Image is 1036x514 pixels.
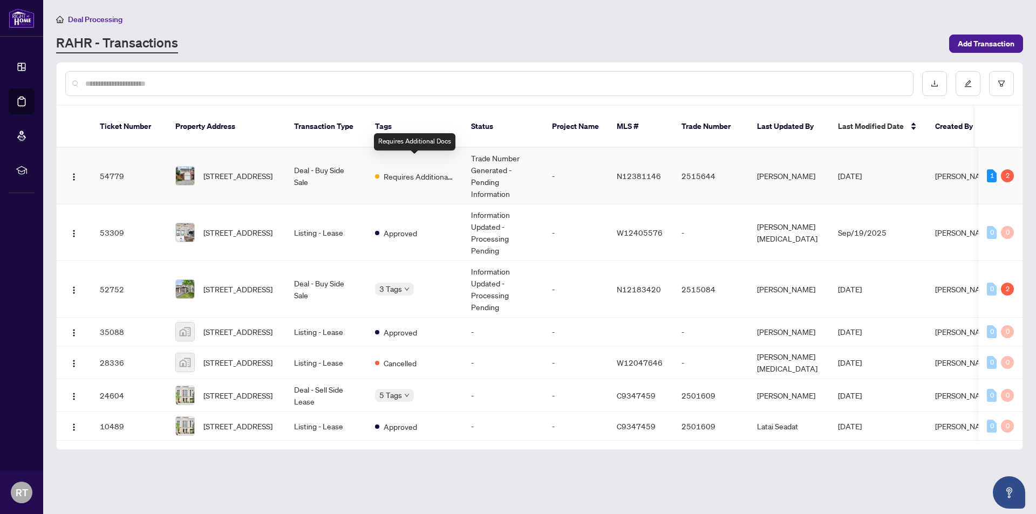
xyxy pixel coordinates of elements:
[987,169,997,182] div: 1
[617,284,661,294] span: N12183420
[462,204,543,261] td: Information Updated - Processing Pending
[935,421,993,431] span: [PERSON_NAME]
[70,392,78,401] img: Logo
[285,318,366,346] td: Listing - Lease
[617,390,656,400] span: C9347459
[748,318,829,346] td: [PERSON_NAME]
[70,359,78,368] img: Logo
[176,280,194,298] img: thumbnail-img
[998,80,1005,87] span: filter
[65,323,83,340] button: Logo
[91,106,167,148] th: Ticket Number
[838,358,862,367] span: [DATE]
[56,34,178,53] a: RAHR - Transactions
[1001,420,1014,433] div: 0
[176,417,194,435] img: thumbnail-img
[9,8,35,28] img: logo
[70,173,78,181] img: Logo
[70,328,78,337] img: Logo
[70,229,78,238] img: Logo
[989,71,1014,96] button: filter
[993,476,1025,509] button: Open asap
[91,261,167,318] td: 52752
[748,106,829,148] th: Last Updated By
[176,223,194,242] img: thumbnail-img
[176,323,194,341] img: thumbnail-img
[748,412,829,441] td: Latai Seadat
[617,358,663,367] span: W12047646
[748,346,829,379] td: [PERSON_NAME][MEDICAL_DATA]
[379,283,402,295] span: 3 Tags
[379,389,402,401] span: 5 Tags
[543,346,608,379] td: -
[384,357,417,369] span: Cancelled
[203,389,272,401] span: [STREET_ADDRESS]
[935,228,993,237] span: [PERSON_NAME]
[285,261,366,318] td: Deal - Buy Side Sale
[926,106,991,148] th: Created By
[838,171,862,181] span: [DATE]
[203,326,272,338] span: [STREET_ADDRESS]
[543,379,608,412] td: -
[462,346,543,379] td: -
[91,346,167,379] td: 28336
[673,204,748,261] td: -
[673,261,748,318] td: 2515084
[1001,389,1014,402] div: 0
[838,390,862,400] span: [DATE]
[617,171,661,181] span: N12381146
[935,358,993,367] span: [PERSON_NAME]
[673,106,748,148] th: Trade Number
[956,71,980,96] button: edit
[838,120,904,132] span: Last Modified Date
[617,421,656,431] span: C9347459
[617,228,663,237] span: W12405576
[285,379,366,412] td: Deal - Sell Side Lease
[931,80,938,87] span: download
[922,71,947,96] button: download
[958,35,1014,52] span: Add Transaction
[838,421,862,431] span: [DATE]
[65,417,83,435] button: Logo
[462,318,543,346] td: -
[1001,325,1014,338] div: 0
[987,389,997,402] div: 0
[608,106,673,148] th: MLS #
[543,106,608,148] th: Project Name
[829,106,926,148] th: Last Modified Date
[543,318,608,346] td: -
[65,387,83,404] button: Logo
[748,148,829,204] td: [PERSON_NAME]
[91,318,167,346] td: 35088
[167,106,285,148] th: Property Address
[987,420,997,433] div: 0
[748,204,829,261] td: [PERSON_NAME][MEDICAL_DATA]
[1001,226,1014,239] div: 0
[1001,356,1014,369] div: 0
[65,354,83,371] button: Logo
[748,379,829,412] td: [PERSON_NAME]
[543,204,608,261] td: -
[543,261,608,318] td: -
[543,148,608,204] td: -
[462,412,543,441] td: -
[285,106,366,148] th: Transaction Type
[203,283,272,295] span: [STREET_ADDRESS]
[16,485,28,500] span: RT
[91,379,167,412] td: 24604
[673,412,748,441] td: 2501609
[65,167,83,184] button: Logo
[838,228,887,237] span: Sep/19/2025
[987,356,997,369] div: 0
[838,284,862,294] span: [DATE]
[838,327,862,337] span: [DATE]
[462,379,543,412] td: -
[462,106,543,148] th: Status
[176,353,194,372] img: thumbnail-img
[285,412,366,441] td: Listing - Lease
[987,283,997,296] div: 0
[673,148,748,204] td: 2515644
[462,148,543,204] td: Trade Number Generated - Pending Information
[949,35,1023,53] button: Add Transaction
[366,106,462,148] th: Tags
